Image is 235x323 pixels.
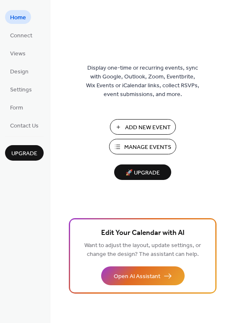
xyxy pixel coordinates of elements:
[125,123,171,132] span: Add New Event
[10,68,29,76] span: Design
[101,227,185,239] span: Edit Your Calendar with AI
[5,118,44,132] a: Contact Us
[5,82,37,96] a: Settings
[10,13,26,22] span: Home
[10,86,32,94] span: Settings
[124,143,171,152] span: Manage Events
[114,164,171,180] button: 🚀 Upgrade
[119,167,166,179] span: 🚀 Upgrade
[10,31,32,40] span: Connect
[10,104,23,112] span: Form
[10,49,26,58] span: Views
[101,266,185,285] button: Open AI Assistant
[5,10,31,24] a: Home
[110,119,176,135] button: Add New Event
[5,145,44,161] button: Upgrade
[109,139,176,154] button: Manage Events
[5,28,37,42] a: Connect
[10,122,39,130] span: Contact Us
[5,46,31,60] a: Views
[5,100,28,114] a: Form
[114,272,160,281] span: Open AI Assistant
[84,240,201,260] span: Want to adjust the layout, update settings, or change the design? The assistant can help.
[11,149,37,158] span: Upgrade
[5,64,34,78] a: Design
[86,64,199,99] span: Display one-time or recurring events, sync with Google, Outlook, Zoom, Eventbrite, Wix Events or ...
